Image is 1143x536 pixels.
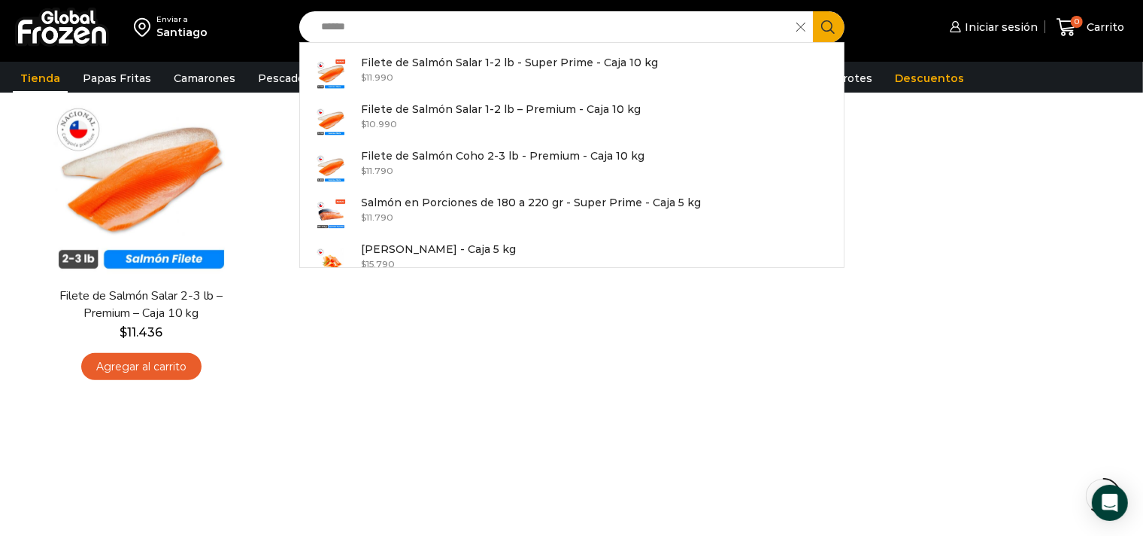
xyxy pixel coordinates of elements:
[362,101,641,117] p: Filete de Salmón Salar 1-2 lb – Premium - Caja 10 kg
[362,118,367,129] span: $
[362,54,659,71] p: Filete de Salmón Salar 1-2 lb - Super Prime - Caja 10 kg
[1083,20,1124,35] span: Carrito
[362,212,394,223] bdi: 11.790
[887,64,972,93] a: Descuentos
[13,64,68,93] a: Tienda
[362,148,645,164] p: Filete de Salmón Coho 2-3 lb - Premium - Caja 10 kg
[1071,16,1083,28] span: 0
[156,25,208,40] div: Santiago
[166,64,243,93] a: Camarones
[946,12,1038,42] a: Iniciar sesión
[362,258,367,270] span: $
[1053,10,1128,45] a: 0 Carrito
[362,118,398,129] bdi: 10.990
[362,194,702,211] p: Salmón en Porciones de 180 a 220 gr - Super Prime - Caja 5 kg
[362,72,394,83] bdi: 11.990
[362,165,367,176] span: $
[362,212,367,223] span: $
[75,64,159,93] a: Papas Fritas
[120,325,128,340] span: $
[55,288,228,322] a: Filete de Salmón Salar 2-3 lb – Premium – Caja 10 kg
[362,165,394,176] bdi: 11.790
[961,20,1038,35] span: Iniciar sesión
[81,353,202,381] a: Agregar al carrito: “Filete de Salmón Salar 2-3 lb - Premium - Caja 10 kg”
[362,258,396,270] bdi: 15.790
[250,64,379,93] a: Pescados y Mariscos
[134,14,156,40] img: address-field-icon.svg
[300,190,844,237] a: Salmón en Porciones de 180 a 220 gr - Super Prime - Caja 5 kg $11.790
[813,11,844,43] button: Search button
[810,64,880,93] a: Abarrotes
[300,144,844,190] a: Filete de Salmón Coho 2-3 lb - Premium - Caja 10 kg $11.790
[1092,485,1128,521] div: Open Intercom Messenger
[362,72,367,83] span: $
[300,50,844,97] a: Filete de Salmón Salar 1-2 lb - Super Prime - Caja 10 kg $11.990
[362,241,517,257] p: [PERSON_NAME] - Caja 5 kg
[120,325,163,340] bdi: 11.436
[300,237,844,284] a: [PERSON_NAME] - Caja 5 kg $15.790
[156,14,208,25] div: Enviar a
[300,97,844,144] a: Filete de Salmón Salar 1-2 lb – Premium - Caja 10 kg $10.990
